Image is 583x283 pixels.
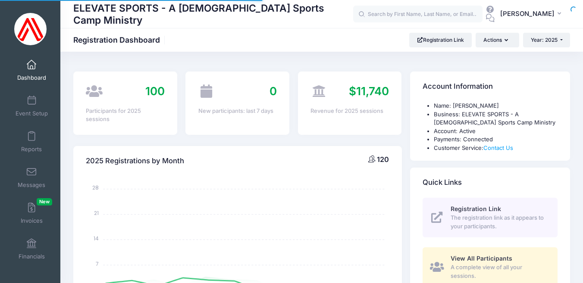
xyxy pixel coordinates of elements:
tspan: 14 [94,234,99,242]
tspan: 28 [93,184,99,191]
a: InvoicesNew [11,198,52,228]
span: Invoices [21,217,43,224]
h1: ELEVATE SPORTS - A [DEMOGRAPHIC_DATA] Sports Camp Ministry [73,1,353,27]
a: Reports [11,127,52,157]
tspan: 7 [96,260,99,267]
span: Messages [18,181,45,189]
li: Account: Active [434,127,558,136]
span: [PERSON_NAME] [500,9,555,19]
div: Revenue for 2025 sessions [310,107,389,115]
a: Event Setup [11,91,52,121]
li: Name: [PERSON_NAME] [434,102,558,110]
span: Event Setup [16,110,48,117]
span: New [37,198,52,205]
a: Registration Link The registration link as it appears to your participants. [423,198,558,237]
input: Search by First Name, Last Name, or Email... [353,6,483,23]
a: Messages [11,162,52,193]
button: Actions [476,33,519,47]
button: Year: 2025 [523,33,570,47]
h4: Quick Links [423,171,462,195]
a: Financials [11,234,52,264]
a: Contact Us [483,144,513,151]
span: Reports [21,146,42,153]
span: View All Participants [451,255,512,262]
div: New participants: last 7 days [198,107,277,115]
a: Registration Link [409,33,472,47]
h4: 2025 Registrations by Month [86,149,184,173]
h1: Registration Dashboard [73,35,167,44]
span: A complete view of all your sessions. [451,263,548,280]
a: Dashboard [11,55,52,85]
span: 100 [145,84,165,98]
span: Dashboard [17,74,46,81]
tspan: 21 [94,209,99,217]
span: Year: 2025 [531,37,558,43]
img: ELEVATE SPORTS - A Christian Sports Camp Ministry [14,13,47,45]
li: Business: ELEVATE SPORTS - A [DEMOGRAPHIC_DATA] Sports Camp Ministry [434,110,558,127]
span: Financials [19,253,45,260]
button: [PERSON_NAME] [495,4,570,24]
li: Payments: Connected [434,135,558,144]
span: The registration link as it appears to your participants. [451,214,548,230]
h4: Account Information [423,75,493,99]
span: 0 [270,84,277,98]
span: $11,740 [349,84,389,98]
li: Customer Service: [434,144,558,152]
div: Participants for 2025 sessions [86,107,164,124]
span: 120 [377,155,389,164]
span: Registration Link [451,205,501,212]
